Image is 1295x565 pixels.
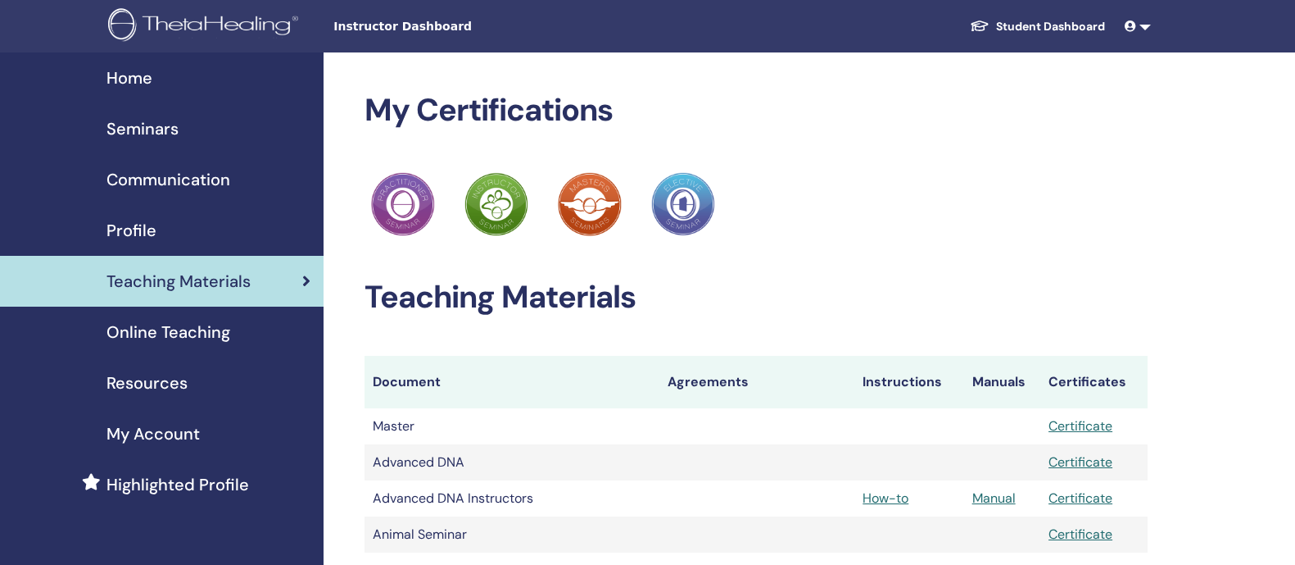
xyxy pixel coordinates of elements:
img: Practitioner [464,172,528,236]
span: Highlighted Profile [106,472,249,497]
th: Instructions [854,356,963,408]
img: graduation-cap-white.svg [970,19,989,33]
span: Home [106,66,152,90]
td: Advanced DNA [365,444,659,481]
td: Master [365,408,659,444]
img: Practitioner [651,172,715,236]
a: Certificate [1048,526,1112,543]
img: Practitioner [558,172,622,236]
th: Agreements [659,356,854,408]
span: Seminars [106,116,179,141]
span: Profile [106,218,156,243]
a: Manual [972,490,1016,507]
td: Animal Seminar [365,517,659,553]
a: Certificate [1048,490,1112,507]
a: Certificate [1048,453,1112,471]
h2: Teaching Materials [365,279,1148,317]
a: How-to [863,490,908,507]
span: Instructor Dashboard [333,18,579,35]
span: Online Teaching [106,320,230,344]
a: Certificate [1048,417,1112,435]
img: Practitioner [371,172,435,236]
h2: My Certifications [365,92,1148,130]
th: Document [365,356,659,408]
th: Certificates [1040,356,1148,408]
span: My Account [106,421,200,446]
th: Manuals [964,356,1040,408]
span: Teaching Materials [106,269,251,294]
a: Student Dashboard [957,11,1118,42]
td: Advanced DNA Instructors [365,481,659,517]
img: logo.png [108,8,304,45]
span: Communication [106,167,230,192]
span: Resources [106,371,188,395]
